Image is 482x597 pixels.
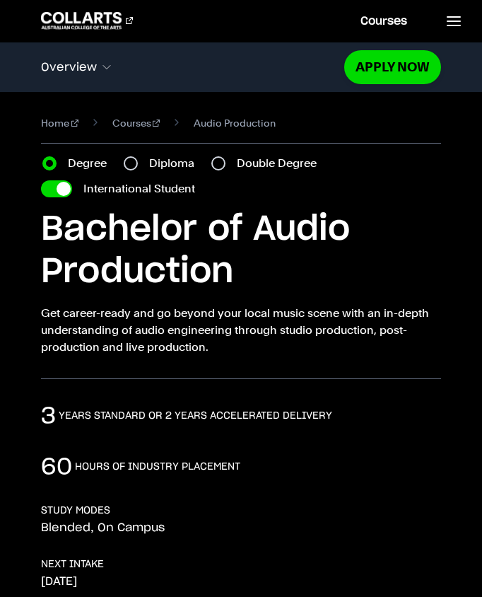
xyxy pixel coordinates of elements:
h3: years standard or 2 years accelerated delivery [59,409,332,423]
p: Blended, On Campus [41,521,165,535]
h1: Bachelor of Audio Production [41,209,441,294]
label: Degree [68,155,115,172]
a: Apply Now [344,50,441,83]
a: Courses [112,115,160,132]
a: Home [41,115,78,132]
label: Double Degree [237,155,325,172]
p: 3 [41,402,56,430]
label: Diploma [149,155,203,172]
p: Get career-ready and go beyond your local music scene with an in-depth understanding of audio eng... [41,305,441,356]
label: International Student [83,180,195,197]
h3: hours of industry placement [75,460,240,474]
span: Overview [41,61,97,74]
p: [DATE] [41,574,77,589]
span: Audio Production [194,115,276,132]
p: 60 [41,453,72,481]
h3: NEXT INTAKE [41,557,104,572]
div: Go to homepage [41,12,133,29]
h3: STUDY MODES [41,504,110,518]
button: Overview [41,52,344,82]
